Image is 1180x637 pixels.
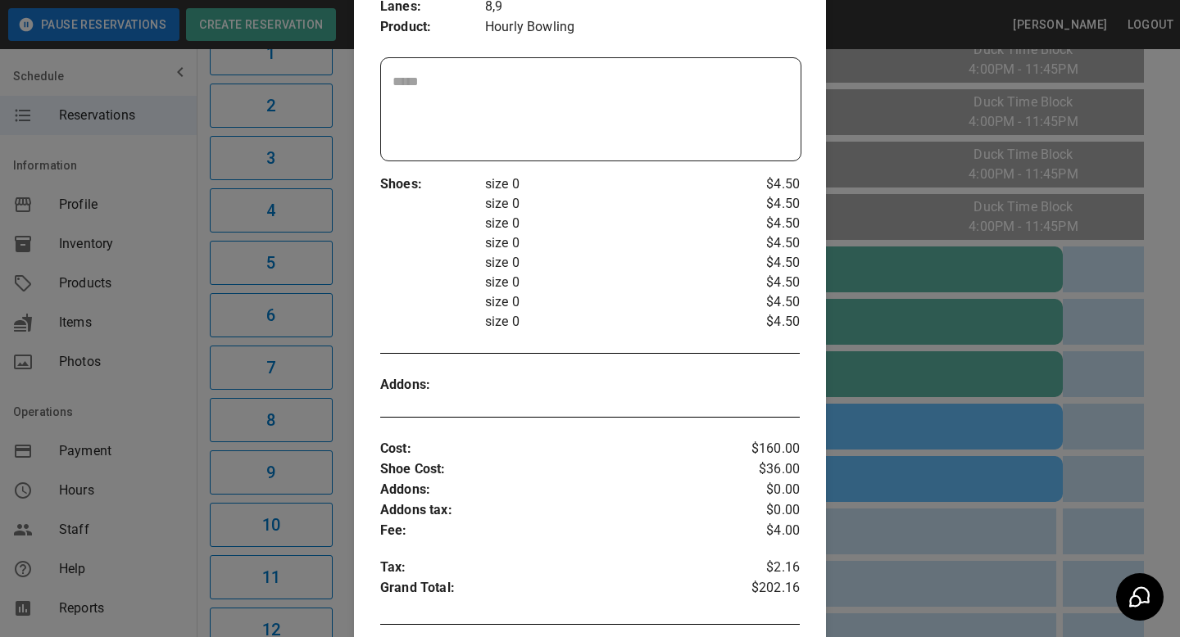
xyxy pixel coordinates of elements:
[485,17,800,38] p: Hourly Bowling
[380,578,730,603] p: Grand Total :
[380,521,730,541] p: Fee :
[730,194,800,214] p: $4.50
[380,174,485,195] p: Shoes :
[380,17,485,38] p: Product :
[380,558,730,578] p: Tax :
[730,214,800,233] p: $4.50
[730,578,800,603] p: $202.16
[380,439,730,459] p: Cost :
[485,273,730,292] p: size 0
[730,500,800,521] p: $0.00
[485,312,730,332] p: size 0
[485,194,730,214] p: size 0
[485,214,730,233] p: size 0
[730,558,800,578] p: $2.16
[485,253,730,273] p: size 0
[730,233,800,253] p: $4.50
[380,375,485,395] p: Addons :
[730,273,800,292] p: $4.50
[730,459,800,480] p: $36.00
[730,292,800,312] p: $4.50
[730,174,800,194] p: $4.50
[485,233,730,253] p: size 0
[730,312,800,332] p: $4.50
[380,459,730,480] p: Shoe Cost :
[730,439,800,459] p: $160.00
[380,480,730,500] p: Addons :
[485,292,730,312] p: size 0
[380,500,730,521] p: Addons tax :
[730,253,800,273] p: $4.50
[730,521,800,541] p: $4.00
[730,480,800,500] p: $0.00
[485,174,730,194] p: size 0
